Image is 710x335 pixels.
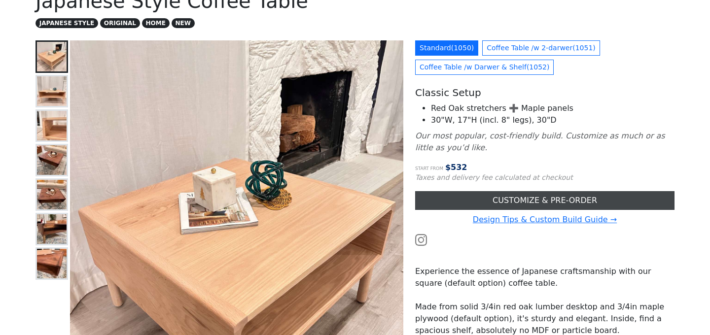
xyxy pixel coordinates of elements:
[172,18,195,28] span: NEW
[415,173,573,181] small: Taxes and delivery fee calculated at checkout
[431,114,674,126] li: 30"W, 17"H (incl. 8" legs), 30"D
[100,18,140,28] span: ORIGINAL
[415,266,674,289] p: Experience the essence of Japanese craftsmanship with our square (default option) coffee table.
[37,76,67,106] img: Japanese Style Coffee Table - Shelf View
[415,87,674,99] h5: Classic Setup
[37,111,67,140] img: Japanese Style Coffee Table - Rounded Inner Corners
[473,215,617,224] a: Design Tips & Custom Build Guide →
[37,214,67,244] img: Japanese Style Walnut Coffee Table - Shelf
[415,166,443,171] small: Start from
[35,18,98,28] span: JAPANESE STYLE
[415,40,478,56] a: Standard(1050)
[142,18,170,28] span: HOME
[37,145,67,175] img: Japanese Style Walnut Top Coffee Table
[415,131,665,152] i: Our most popular, cost-friendly build. Customize as much or as little as you’d like.
[37,249,67,278] img: Japanese Style Walnut Coffee Table - Rounded Corners
[431,102,674,114] li: Red Oak stretchers ➕ Maple panels
[482,40,600,56] a: Coffee Table /w 2-darwer(1051)
[445,163,467,172] span: $ 532
[415,60,554,75] a: Coffee Table /w Darwer & Shelf(1052)
[37,42,67,71] img: Japanese Style Coffee Table
[37,180,67,209] img: Japanese Style Walnut Coffee Table - Top View
[415,234,427,244] a: Watch the build video or pictures on Instagram
[415,191,674,210] a: CUSTOMIZE & PRE-ORDER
